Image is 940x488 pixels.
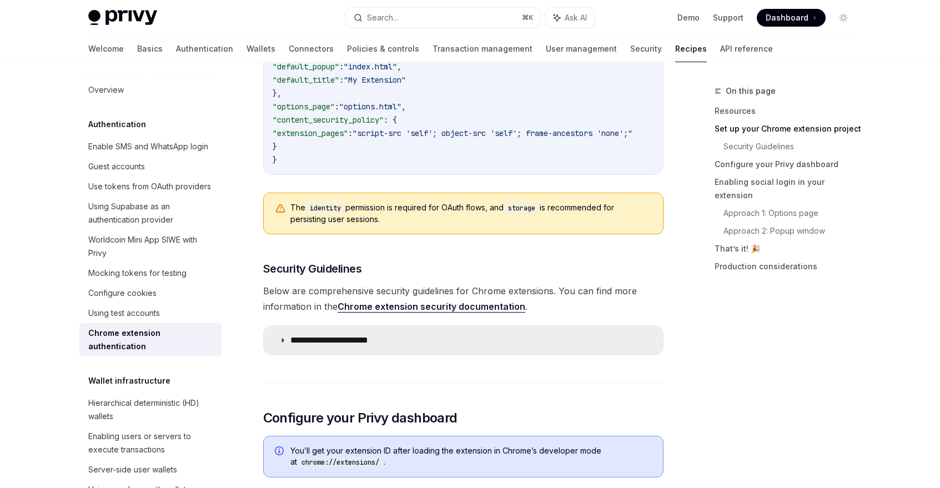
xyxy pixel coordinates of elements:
span: Below are comprehensive security guidelines for Chrome extensions. You can find more information ... [263,283,663,314]
span: : [335,102,339,112]
span: Ask AI [565,12,587,23]
div: Worldcoin Mini App SIWE with Privy [88,233,215,260]
svg: Info [275,446,286,457]
a: Using test accounts [79,303,222,323]
a: Worldcoin Mini App SIWE with Privy [79,230,222,263]
a: Welcome [88,36,124,62]
a: Chrome extension security documentation [338,301,525,313]
span: "script-src 'self'; object-src 'self'; frame-ancestors 'none';" [353,128,632,138]
a: Policies & controls [347,36,419,62]
a: Enabling social login in your extension [715,173,861,204]
a: Wallets [247,36,275,62]
a: Configure your Privy dashboard [715,155,861,173]
div: Enabling users or servers to execute transactions [88,430,215,456]
a: Demo [677,12,700,23]
div: Server-side user wallets [88,463,177,476]
a: Dashboard [757,9,826,27]
svg: Warning [275,203,286,214]
div: Overview [88,83,124,97]
a: Guest accounts [79,157,222,177]
span: : [348,128,353,138]
span: "options.html" [339,102,401,112]
span: : [339,75,344,85]
span: }, [273,88,282,98]
button: Search...⌘K [346,8,540,28]
a: Server-side user wallets [79,460,222,480]
span: "extension_pages" [273,128,348,138]
h5: Authentication [88,118,146,131]
button: Ask AI [546,8,595,28]
div: Hierarchical deterministic (HD) wallets [88,396,215,423]
span: "My Extension" [344,75,406,85]
a: Configure cookies [79,283,222,303]
a: Security [630,36,662,62]
img: light logo [88,10,157,26]
span: , [397,62,401,72]
button: Toggle dark mode [835,9,852,27]
div: Using Supabase as an authentication provider [88,200,215,227]
div: Configure cookies [88,286,157,300]
div: Chrome extension authentication [88,326,215,353]
span: Dashboard [766,12,808,23]
span: : [339,62,344,72]
span: "index.html" [344,62,397,72]
span: "options_page" [273,102,335,112]
a: Basics [137,36,163,62]
a: Mocking tokens for testing [79,263,222,283]
div: Search... [367,11,398,24]
a: That’s it! 🎉 [715,240,861,258]
code: chrome://extensions/ [297,457,384,468]
h5: Wallet infrastructure [88,374,170,388]
code: storage [504,203,540,214]
a: Approach 2: Popup window [723,222,861,240]
a: Overview [79,80,222,100]
a: User management [546,36,617,62]
span: "default_popup" [273,62,339,72]
span: You’ll get your extension ID after loading the extension in Chrome’s developer mode at . [290,445,652,468]
a: Support [713,12,743,23]
a: Enable SMS and WhatsApp login [79,137,222,157]
a: API reference [720,36,773,62]
span: } [273,155,277,165]
a: Production considerations [715,258,861,275]
a: Use tokens from OAuth providers [79,177,222,197]
div: Guest accounts [88,160,145,173]
span: , [401,102,406,112]
div: Use tokens from OAuth providers [88,180,211,193]
div: Enable SMS and WhatsApp login [88,140,208,153]
a: Hierarchical deterministic (HD) wallets [79,393,222,426]
a: Approach 1: Options page [723,204,861,222]
span: Security Guidelines [263,261,362,276]
a: Resources [715,102,861,120]
a: Recipes [675,36,707,62]
a: Security Guidelines [723,138,861,155]
span: "content_security_policy" [273,115,384,125]
span: ⌘ K [522,13,534,22]
a: Authentication [176,36,233,62]
a: Set up your Chrome extension project [715,120,861,138]
span: On this page [726,84,776,98]
a: Using Supabase as an authentication provider [79,197,222,230]
code: identity [305,203,345,214]
span: "default_title" [273,75,339,85]
span: Configure your Privy dashboard [263,409,458,427]
span: } [273,142,277,152]
div: Using test accounts [88,306,160,320]
span: : { [384,115,397,125]
a: Chrome extension authentication [79,323,222,356]
div: Mocking tokens for testing [88,266,187,280]
a: Transaction management [433,36,532,62]
a: Enabling users or servers to execute transactions [79,426,222,460]
a: Connectors [289,36,334,62]
span: The permission is required for OAuth flows, and is recommended for persisting user sessions. [290,202,652,225]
